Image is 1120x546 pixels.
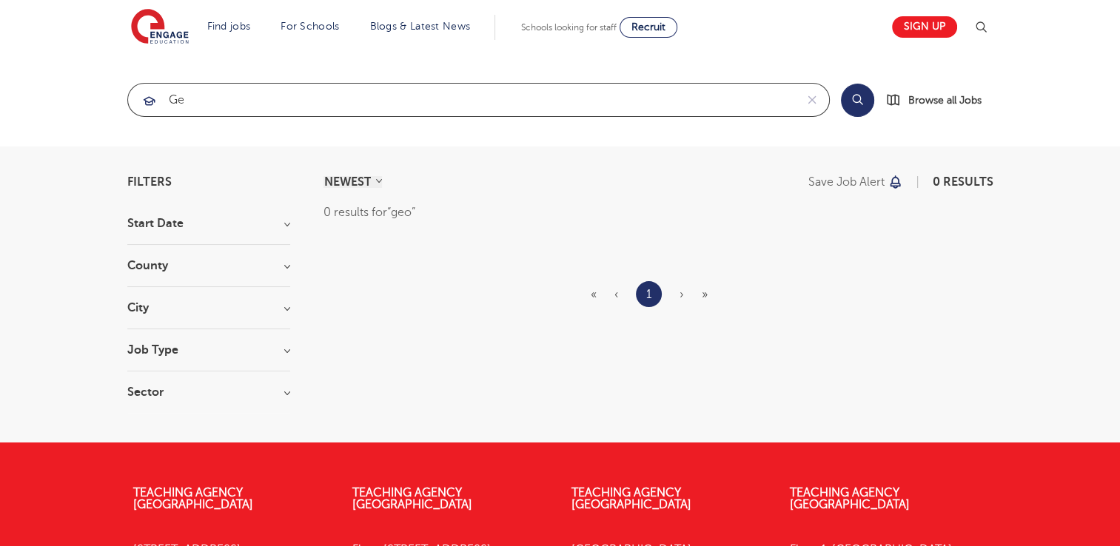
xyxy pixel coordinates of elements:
span: « [591,288,597,301]
h3: County [127,260,290,272]
span: 0 results [933,175,993,189]
button: Search [841,84,874,117]
span: › [680,288,684,301]
a: Recruit [620,17,677,38]
h3: Sector [127,386,290,398]
span: Browse all Jobs [908,92,982,109]
div: Submit [127,83,830,117]
span: » [702,288,708,301]
a: Teaching Agency [GEOGRAPHIC_DATA] [352,486,472,511]
a: Teaching Agency [GEOGRAPHIC_DATA] [790,486,910,511]
a: Find jobs [207,21,251,32]
h3: Start Date [127,218,290,229]
a: Teaching Agency [GEOGRAPHIC_DATA] [571,486,691,511]
a: Blogs & Latest News [370,21,471,32]
a: Teaching Agency [GEOGRAPHIC_DATA] [133,486,253,511]
a: Browse all Jobs [886,92,993,109]
div: 0 results for [323,203,993,222]
span: Schools looking for staff [521,22,617,33]
a: 1 [646,285,651,304]
img: Engage Education [131,9,189,46]
span: Recruit [631,21,665,33]
button: Clear [795,84,829,116]
a: For Schools [281,21,339,32]
h3: Job Type [127,344,290,356]
a: Sign up [892,16,957,38]
input: Submit [128,84,795,116]
button: Save job alert [808,176,904,188]
p: Save job alert [808,176,885,188]
h3: City [127,302,290,314]
q: geo [387,206,415,219]
span: ‹ [614,288,618,301]
span: Filters [127,176,172,188]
